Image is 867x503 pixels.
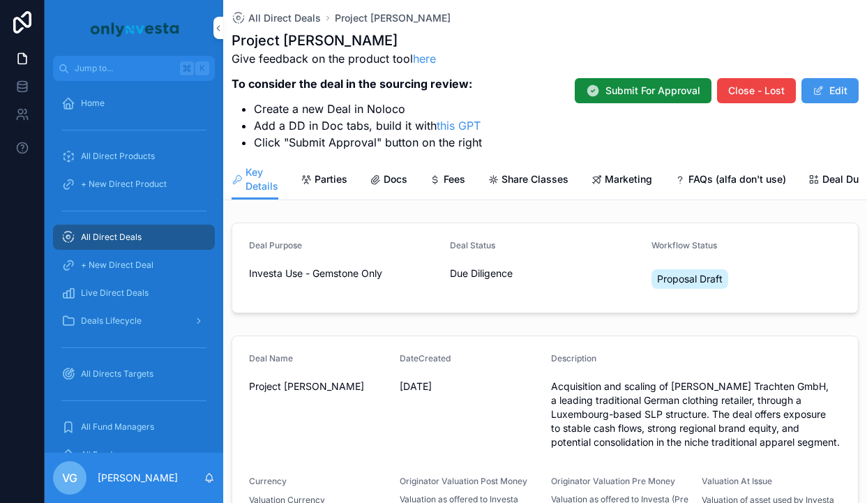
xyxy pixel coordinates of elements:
[437,119,481,133] a: this GPT
[248,11,321,25] span: All Direct Deals
[728,84,785,98] span: Close - Lost
[81,449,116,460] span: All Funds
[551,353,596,363] span: Description
[444,172,465,186] span: Fees
[254,117,482,134] li: Add a DD in Doc tabs, build it with
[249,476,287,486] span: Currency
[232,11,321,25] a: All Direct Deals
[450,266,513,280] span: Due Diligence
[45,81,223,453] div: scrollable content
[400,353,451,363] span: DateCreated
[81,315,142,326] span: Deals Lifecycle
[53,280,215,306] a: Live Direct Deals
[75,63,174,74] span: Jump to...
[801,78,859,103] button: Edit
[53,225,215,250] a: All Direct Deals
[249,240,302,250] span: Deal Purpose
[249,353,293,363] span: Deal Name
[688,172,786,186] span: FAQs (alfa don't use)
[62,470,77,486] span: VG
[551,476,675,486] span: Originator Valuation Pre Money
[81,368,153,380] span: All Directs Targets
[81,260,153,271] span: + New Direct Deal
[53,361,215,386] a: All Directs Targets
[384,172,407,186] span: Docs
[335,11,451,25] a: Project [PERSON_NAME]
[651,240,717,250] span: Workflow Status
[53,253,215,278] a: + New Direct Deal
[53,442,215,467] a: All Funds
[53,56,215,81] button: Jump to...K
[400,380,539,393] span: [DATE]
[232,50,482,67] p: Give feedback on the product tool
[413,52,436,66] a: here
[81,421,154,433] span: All Fund Managers
[301,167,347,195] a: Parties
[81,232,142,243] span: All Direct Deals
[657,272,723,286] span: Proposal Draft
[249,380,389,393] span: Project [PERSON_NAME]
[81,151,155,162] span: All Direct Products
[246,165,278,193] span: Key Details
[400,476,527,486] span: Originator Valuation Post Money
[232,160,278,200] a: Key Details
[315,172,347,186] span: Parties
[197,63,208,74] span: K
[53,308,215,333] a: Deals Lifecycle
[450,240,495,250] span: Deal Status
[81,98,105,109] span: Home
[551,380,842,449] span: Acquisition and scaling of [PERSON_NAME] Trachten GmbH, a leading traditional German clothing ret...
[591,167,652,195] a: Marketing
[370,167,407,195] a: Docs
[53,172,215,197] a: + New Direct Product
[488,167,568,195] a: Share Classes
[430,167,465,195] a: Fees
[702,476,772,486] span: Valuation At Issue
[605,172,652,186] span: Marketing
[88,17,180,39] img: App logo
[605,84,700,98] span: Submit For Approval
[249,266,382,280] span: Investa Use - Gemstone Only
[53,144,215,169] a: All Direct Products
[674,167,786,195] a: FAQs (alfa don't use)
[254,100,482,117] li: Create a new Deal in Noloco
[717,78,796,103] button: Close - Lost
[232,77,472,91] strong: To consider the deal in the sourcing review:
[575,78,711,103] button: Submit For Approval
[232,31,482,50] h1: Project [PERSON_NAME]
[502,172,568,186] span: Share Classes
[81,287,149,299] span: Live Direct Deals
[53,414,215,440] a: All Fund Managers
[254,134,482,151] li: Click "Submit Approval" button on the right
[81,179,167,190] span: + New Direct Product
[53,91,215,116] a: Home
[98,471,178,485] p: [PERSON_NAME]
